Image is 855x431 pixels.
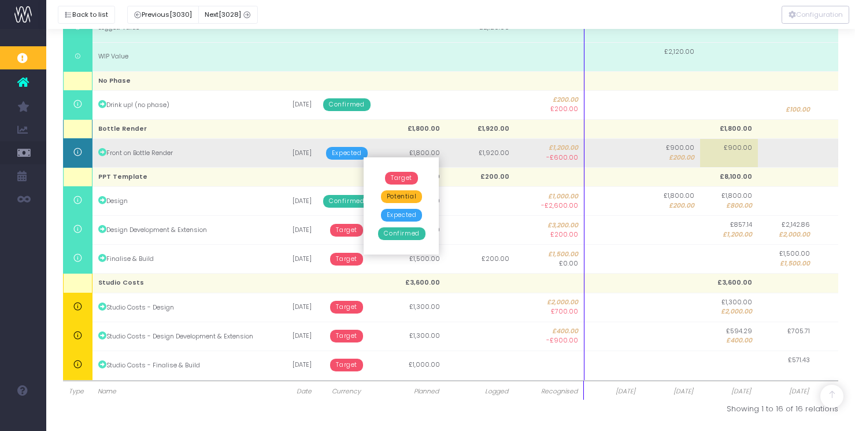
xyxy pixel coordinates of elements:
[520,387,578,396] span: Recognised
[782,6,849,24] button: Configuration
[446,245,515,274] td: £200.00
[726,201,752,211] span: £800.00
[265,139,317,168] td: [DATE]
[788,356,810,365] span: £571.43
[724,143,752,153] span: £900.00
[92,293,265,322] td: Studio Costs - Design
[92,139,265,168] td: Front on Bottle Render
[521,221,579,230] span: £3,200.00
[330,301,363,314] span: Target
[265,90,317,119] td: [DATE]
[376,245,446,274] td: £1,500.00
[376,351,446,380] td: £1,000.00
[92,351,265,380] td: Studio Costs - Finalise & Build
[720,124,752,134] span: £1,800.00
[92,322,265,351] td: Studio Costs - Design Development & Extension
[92,90,265,119] td: Drink up! (no phase)
[92,42,265,71] td: WIP Value
[550,230,578,240] span: £200.00
[92,119,265,138] td: Bottle Render
[647,387,693,396] span: [DATE]
[330,330,363,342] span: Target
[323,195,370,208] span: Confirmed
[446,119,515,138] td: £1,920.00
[726,336,752,345] span: £400.00
[664,191,694,201] span: £1,800.00
[541,201,578,211] span: -£2,600.00
[521,298,579,307] span: £2,000.00
[92,216,265,245] td: Design Development & Extension
[551,307,578,316] span: £700.00
[450,387,508,396] span: Logged
[265,351,317,380] td: [DATE]
[14,408,32,425] img: images/default_profile_image.png
[705,387,751,396] span: [DATE]
[726,327,752,336] span: £594.29
[721,191,752,201] span: £1,800.00
[381,387,439,396] span: Planned
[642,42,700,71] td: £2,120.00
[521,143,579,153] span: £1,200.00
[265,322,317,351] td: [DATE]
[265,293,317,322] td: [DATE]
[763,387,809,396] span: [DATE]
[546,153,578,163] span: -£600.00
[92,274,265,293] td: Studio Costs
[521,327,579,336] span: £400.00
[92,71,265,90] td: No Phase
[669,153,694,163] span: £200.00
[271,387,312,396] span: Date
[376,274,446,293] td: £3,600.00
[381,190,422,203] span: Potential
[546,336,578,345] span: -£900.00
[265,187,317,216] td: [DATE]
[521,192,579,201] span: £1,000.00
[265,245,317,274] td: [DATE]
[376,139,446,168] td: £1,800.00
[521,250,579,259] span: £1,500.00
[330,253,363,266] span: Target
[723,230,752,240] span: £1,200.00
[787,327,810,336] span: £705.71
[669,201,694,211] span: £200.00
[98,387,260,396] span: Name
[169,10,192,20] span: [3030]
[550,105,578,114] span: £200.00
[717,278,752,288] span: £3,600.00
[446,139,515,168] td: £1,920.00
[92,168,265,187] td: PPT Template
[779,230,810,240] span: £2,000.00
[376,322,446,351] td: £1,300.00
[69,387,86,396] span: Type
[721,298,752,307] span: £1,300.00
[92,245,265,274] td: Finalise & Build
[127,6,199,24] button: Previous[3030]
[381,209,423,222] span: Expected
[376,119,446,138] td: £1,800.00
[323,387,369,396] span: Currency
[730,220,752,230] span: £857.14
[323,98,370,111] span: Confirmed
[378,227,425,240] span: Confirmed
[198,6,258,24] button: Next[3028]
[782,220,810,230] span: £2,142.86
[385,172,418,185] span: Target
[326,147,368,160] span: Expected
[721,307,752,316] span: £2,000.00
[460,403,839,415] div: Showing 1 to 16 of 16 relations
[330,224,363,237] span: Target
[780,259,810,268] span: £1,500.00
[446,168,515,187] td: £200.00
[521,95,579,105] span: £200.00
[265,216,317,245] td: [DATE]
[330,359,363,371] span: Target
[779,249,810,259] span: £1,500.00
[786,105,810,115] span: £100.00
[559,259,578,268] span: £0.00
[92,187,265,216] td: Design
[219,10,241,20] span: [3028]
[666,143,694,153] span: £900.00
[376,293,446,322] td: £1,300.00
[58,6,115,24] button: Back to list
[590,387,636,396] span: [DATE]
